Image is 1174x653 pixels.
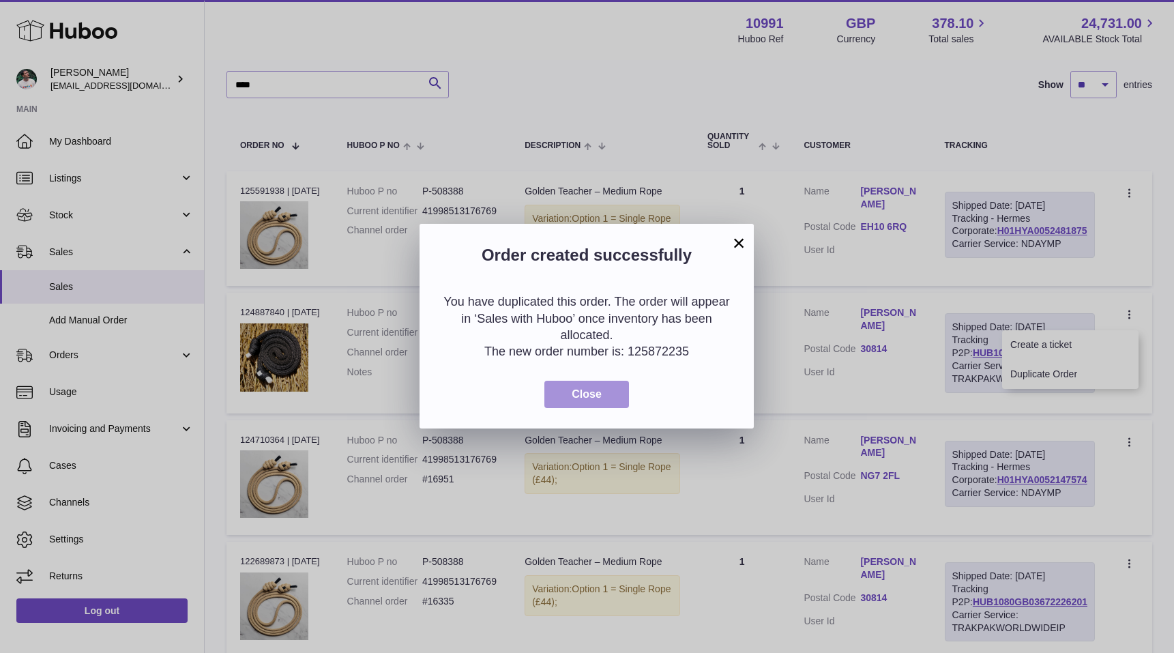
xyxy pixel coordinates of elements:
button: × [731,235,747,251]
p: The new order number is: 125872235 [440,343,733,360]
p: You have duplicated this order. The order will appear in ‘Sales with Huboo’ once inventory has be... [440,293,733,343]
h2: Order created successfully [440,244,733,273]
span: Close [572,388,602,400]
button: Close [544,381,629,409]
